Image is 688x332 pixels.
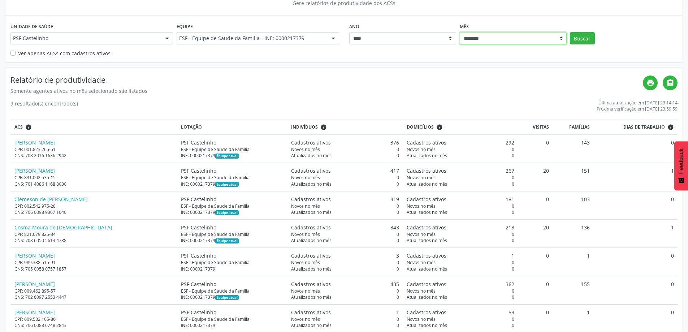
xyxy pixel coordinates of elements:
[291,322,399,328] div: 0
[407,316,515,322] div: 0
[10,100,78,112] div: 9 resultado(s) encontrado(s)
[593,276,678,304] td: 0
[14,181,173,187] div: CNS: 701 4086 1168 8030
[407,266,447,272] span: Atualizados no mês
[407,322,447,328] span: Atualizados no mês
[320,124,327,130] i: <div class="text-left"> <div> <strong>Cadastros ativos:</strong> Cadastros que estão vinculados a...
[407,124,434,130] span: Domicílios
[291,252,399,259] div: 3
[407,266,515,272] div: 0
[407,294,447,300] span: Atualizados no mês
[407,224,446,231] span: Cadastros ativos
[518,248,553,276] td: 0
[291,288,320,294] span: Novos no mês
[291,152,399,159] div: 0
[407,139,446,146] span: Cadastros ativos
[10,21,53,32] label: Unidade de saúde
[181,209,284,215] div: INE: 0000217379
[181,139,284,146] div: PSF Castelinho
[407,252,446,259] span: Cadastros ativos
[407,309,446,316] span: Cadastros ativos
[407,237,515,243] div: 0
[291,124,318,130] span: Indivíduos
[407,309,515,316] div: 53
[10,76,643,85] h4: Relatório de produtividade
[291,266,332,272] span: Atualizados no mês
[460,21,469,32] label: Mês
[181,167,284,174] div: PSF Castelinho
[181,252,284,259] div: PSF Castelinho
[407,209,515,215] div: 0
[215,154,239,159] span: Esta é a equipe atual deste Agente
[291,316,399,322] div: 0
[10,87,643,95] div: Somente agentes ativos no mês selecionado são listados
[291,259,399,266] div: 0
[291,181,332,187] span: Atualizados no mês
[13,35,158,42] span: PSF Castelinho
[407,152,515,159] div: 0
[14,237,173,243] div: CNS: 708 6050 5613 4788
[291,280,331,288] span: Cadastros ativos
[181,195,284,203] div: PSF Castelinho
[407,174,515,181] div: 0
[407,146,515,152] div: 0
[407,231,515,237] div: 0
[407,174,436,181] span: Novos no mês
[14,174,173,181] div: CPF: 831.002.535-15
[291,224,399,231] div: 343
[518,120,553,135] th: Visitas
[407,231,436,237] span: Novos no mês
[291,152,332,159] span: Atualizados no mês
[181,224,284,231] div: PSF Castelinho
[407,181,447,187] span: Atualizados no mês
[215,182,239,187] span: Esta é a equipe atual deste Agente
[291,209,399,215] div: 0
[291,167,399,174] div: 417
[407,203,515,209] div: 0
[18,49,111,57] label: Ver apenas ACSs com cadastros ativos
[623,124,665,130] span: Dias de trabalho
[593,248,678,276] td: 0
[553,276,593,304] td: 155
[291,266,399,272] div: 0
[14,252,55,259] a: [PERSON_NAME]
[14,266,173,272] div: CNS: 705 0058 0757 1857
[181,152,284,159] div: INE: 0000217379
[407,252,515,259] div: 1
[291,224,331,231] span: Cadastros ativos
[407,195,515,203] div: 181
[291,203,320,209] span: Novos no mês
[553,135,593,163] td: 143
[407,288,436,294] span: Novos no mês
[643,76,658,90] a: print
[407,224,515,231] div: 213
[14,322,173,328] div: CNS: 706 0088 6748 2843
[436,124,443,130] i: <div class="text-left"> <div> <strong>Cadastros ativos:</strong> Cadastros que estão vinculados a...
[593,163,678,191] td: 1
[593,220,678,248] td: 1
[407,280,515,288] div: 362
[593,191,678,219] td: 0
[291,195,399,203] div: 319
[349,21,359,32] label: Ano
[177,21,193,32] label: Equipe
[666,79,674,87] i: 
[407,181,515,187] div: 0
[291,252,331,259] span: Cadastros ativos
[291,294,332,300] span: Atualizados no mês
[291,294,399,300] div: 0
[291,237,332,243] span: Atualizados no mês
[181,280,284,288] div: PSF Castelinho
[518,276,553,304] td: 0
[291,139,331,146] span: Cadastros ativos
[291,146,399,152] div: 0
[518,220,553,248] td: 20
[215,238,239,243] span: Esta é a equipe atual deste Agente
[407,152,447,159] span: Atualizados no mês
[181,231,284,237] div: ESF - Equipe de Saude da Familia
[291,167,331,174] span: Cadastros ativos
[407,167,515,174] div: 267
[407,259,436,266] span: Novos no mês
[553,220,593,248] td: 136
[553,191,593,219] td: 103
